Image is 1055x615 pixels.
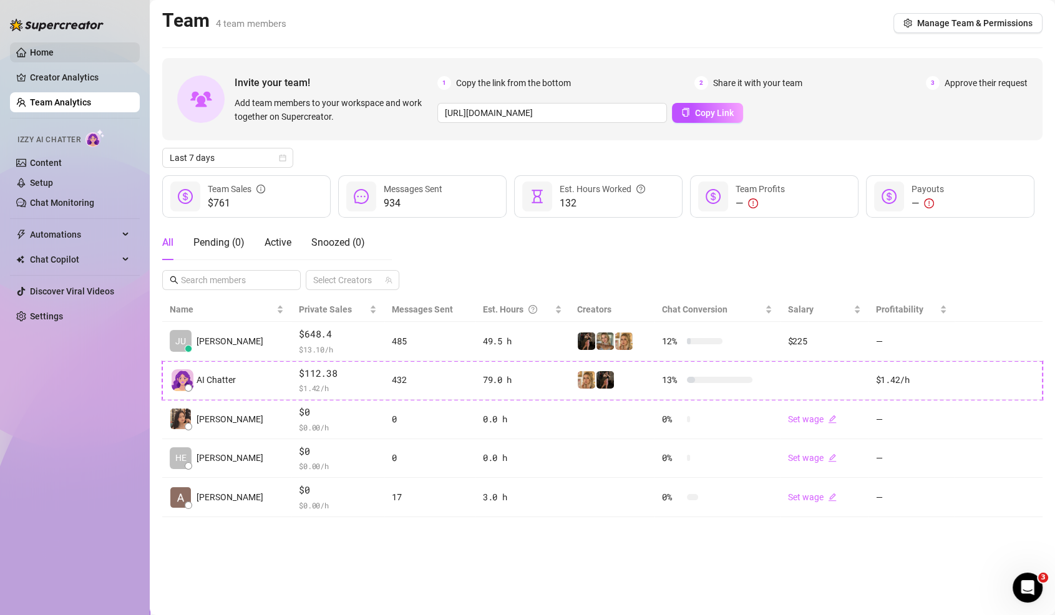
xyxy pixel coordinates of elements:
span: Name [170,303,274,316]
span: Last 7 days [170,148,286,167]
img: logo-BBDzfeDw.svg [10,19,104,31]
div: 17 [392,490,467,504]
span: Chat Copilot [30,249,119,269]
button: Copy Link [672,103,743,123]
a: Settings [30,311,63,321]
span: $ 0.00 /h [299,421,377,433]
span: 0 % [662,490,682,504]
img: izzy-ai-chatter-avatar-DDCN_rTZ.svg [172,369,193,391]
span: $648.4 [299,327,377,342]
span: Profitability [876,304,923,314]
span: copy [681,108,690,117]
button: Manage Team & Permissions [893,13,1043,33]
div: Est. Hours [483,303,552,316]
h2: Team [162,9,286,32]
div: Est. Hours Worked [560,182,645,196]
img: Khyla Mari Dega… [170,409,191,429]
span: edit [828,453,837,462]
span: Messages Sent [392,304,453,314]
span: Automations [30,225,119,245]
span: info-circle [256,182,265,196]
span: exclamation-circle [748,198,758,208]
div: 0.0 h [483,451,562,465]
span: dollar-circle [178,189,193,204]
span: thunderbolt [16,230,26,240]
span: 2 [694,76,708,90]
span: $0 [299,483,377,498]
span: $0 [299,444,377,459]
span: question-circle [636,182,645,196]
span: [PERSON_NAME] [197,334,263,348]
span: 0 % [662,451,682,465]
span: 132 [560,196,645,211]
span: Private Sales [299,304,352,314]
td: — [868,478,955,517]
span: [PERSON_NAME] [197,490,263,504]
span: Copy Link [695,108,734,118]
a: Home [30,47,54,57]
span: 3 [1038,573,1048,583]
span: team [385,276,392,284]
div: 0 [392,412,467,426]
span: 0 % [662,412,682,426]
span: Copy the link from the bottom [456,76,571,90]
div: All [162,235,173,250]
span: AI Chatter [197,373,236,387]
a: Set wageedit [787,453,837,463]
span: $761 [208,196,265,211]
span: Add team members to your workspace and work together on Supercreator. [235,96,432,123]
span: Payouts [912,184,944,194]
input: Search members [181,273,283,287]
a: Chat Monitoring [30,198,94,208]
img: 𝑻𝑨𝑴𝑨𝑮𝑶𝑻𝑪𝑯𝑰 [596,332,614,350]
th: Creators [570,298,654,322]
span: edit [828,493,837,501]
a: Setup [30,178,53,188]
span: Salary [787,304,813,314]
span: Messages Sent [384,184,442,194]
span: $ 0.00 /h [299,460,377,472]
div: 432 [392,373,467,387]
span: Snoozed ( 0 ) [311,236,365,248]
span: edit [828,415,837,424]
td: — [868,400,955,439]
div: 0 [392,451,467,465]
span: search [170,276,178,284]
span: calendar [279,154,286,162]
span: [PERSON_NAME] [197,451,263,465]
span: message [354,189,369,204]
div: — [736,196,785,211]
img: AI Chatter [85,129,105,147]
span: Invite your team! [235,75,437,90]
span: 3 [926,76,940,90]
span: dollar-circle [706,189,721,204]
img: Chat Copilot [16,255,24,264]
span: Active [265,236,291,248]
span: 934 [384,196,442,211]
a: Set wageedit [787,414,837,424]
td: — [868,322,955,361]
span: Team Profits [736,184,785,194]
span: Chat Conversion [662,304,727,314]
a: Discover Viral Videos [30,286,114,296]
span: question-circle [528,303,537,316]
span: setting [903,19,912,27]
span: Manage Team & Permissions [917,18,1033,28]
div: 485 [392,334,467,348]
div: 79.0 h [483,373,562,387]
span: Approve their request [945,76,1028,90]
div: — [912,196,944,211]
span: $ 0.00 /h [299,499,377,511]
iframe: Intercom live chat [1013,573,1043,603]
span: hourglass [530,189,545,204]
span: Izzy AI Chatter [17,134,80,146]
div: 49.5 h [483,334,562,348]
a: Team Analytics [30,97,91,107]
td: — [868,439,955,478]
span: dollar-circle [882,189,897,204]
span: JU [175,334,186,348]
span: 4 team members [216,18,286,29]
div: Team Sales [208,182,265,196]
div: $1.42 /h [876,373,947,387]
span: [PERSON_NAME] [197,412,263,426]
